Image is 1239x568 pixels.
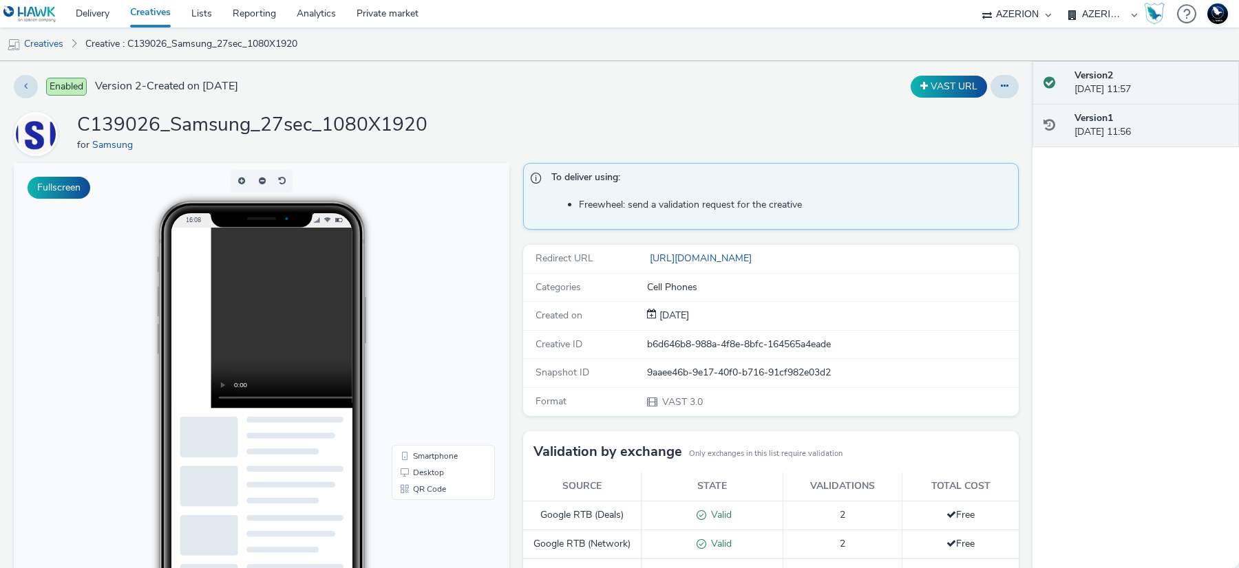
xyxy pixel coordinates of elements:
td: Google RTB (Deals) [523,501,641,529]
div: 9aaee46b-9e17-40f0-b716-91cf982e03d2 [647,366,1017,380]
span: 2 [840,537,845,550]
div: Duplicate the creative as a VAST URL [907,76,991,98]
td: Google RTB (Network) [523,529,641,558]
img: undefined Logo [3,6,56,23]
img: Support Hawk [1207,3,1228,24]
h1: C139026_Samsung_27sec_1080X1920 [77,112,427,138]
span: Valid [706,508,732,521]
div: [DATE] 11:57 [1074,69,1228,97]
div: Cell Phones [647,281,1017,294]
strong: Version 1 [1074,111,1113,124]
a: Hawk Academy [1144,3,1170,25]
span: To deliver using: [551,171,1004,188]
span: Version 2 - Created on [DATE] [95,78,238,94]
span: Creative ID [536,338,582,351]
a: Creative : C139026_Samsung_27sec_1080X1920 [78,28,304,61]
span: Enabled [46,78,87,96]
span: QR Code [399,322,432,330]
span: Redirect URL [536,252,593,265]
div: Creation 07 May 2025, 11:56 [657,309,689,323]
span: VAST 3.0 [661,395,703,408]
span: 16:08 [172,53,187,61]
span: Valid [706,537,732,550]
span: 2 [840,508,845,521]
a: Samsung [92,138,138,151]
th: State [641,472,783,501]
a: Samsung [14,127,63,140]
img: Samsung [16,114,56,154]
span: Snapshot ID [536,366,589,379]
span: Desktop [399,305,430,314]
li: Smartphone [381,285,478,301]
span: Free [946,537,975,550]
span: Created on [536,309,582,322]
span: Free [946,508,975,521]
div: [DATE] 11:56 [1074,111,1228,140]
li: Freewheel: send a validation request for the creative [579,198,1011,212]
a: [URL][DOMAIN_NAME] [647,252,757,265]
button: VAST URL [911,76,987,98]
span: [DATE] [657,309,689,322]
div: b6d646b8-988a-4f8e-8bfc-164565a4eade [647,338,1017,351]
button: Fullscreen [28,177,90,199]
img: mobile [7,38,21,52]
img: Hawk Academy [1144,3,1165,25]
li: Desktop [381,301,478,318]
small: Only exchanges in this list require validation [689,448,843,459]
th: Source [523,472,641,501]
li: QR Code [381,318,478,334]
span: Smartphone [399,289,444,297]
strong: Version 2 [1074,69,1113,82]
span: for [77,138,92,151]
span: Categories [536,281,581,294]
th: Total cost [902,472,1019,501]
span: Format [536,395,566,408]
th: Validations [783,472,902,501]
h3: Validation by exchange [533,441,682,462]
